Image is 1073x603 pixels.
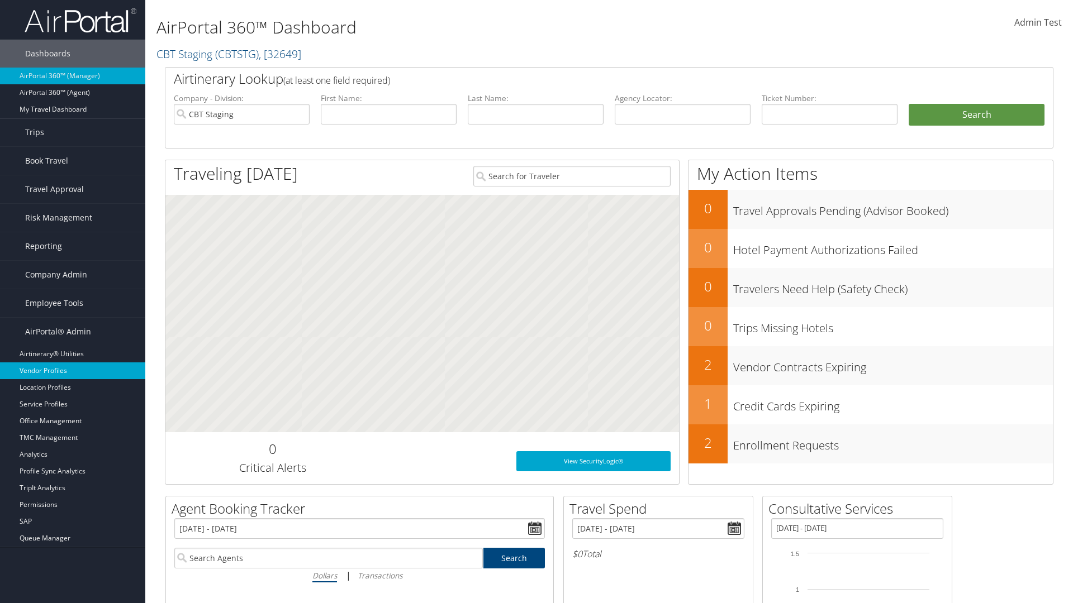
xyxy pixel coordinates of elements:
[796,586,799,593] tspan: 1
[689,346,1053,385] a: 2Vendor Contracts Expiring
[174,93,310,104] label: Company - Division:
[689,316,728,335] h2: 0
[516,451,671,471] a: View SecurityLogic®
[174,460,371,476] h3: Critical Alerts
[25,261,87,289] span: Company Admin
[733,315,1053,336] h3: Trips Missing Hotels
[25,232,62,260] span: Reporting
[733,198,1053,219] h3: Travel Approvals Pending (Advisor Booked)
[689,199,728,218] h2: 0
[172,499,553,518] h2: Agent Booking Tracker
[25,118,44,146] span: Trips
[215,46,259,61] span: ( CBTSTG )
[689,307,1053,346] a: 0Trips Missing Hotels
[689,355,728,374] h2: 2
[25,289,83,317] span: Employee Tools
[762,93,898,104] label: Ticket Number:
[689,394,728,413] h2: 1
[733,393,1053,414] h3: Credit Cards Expiring
[689,268,1053,307] a: 0Travelers Need Help (Safety Check)
[259,46,301,61] span: , [ 32649 ]
[909,104,1044,126] button: Search
[25,147,68,175] span: Book Travel
[791,551,799,557] tspan: 1.5
[569,499,753,518] h2: Travel Spend
[174,162,298,185] h1: Traveling [DATE]
[156,46,301,61] a: CBT Staging
[25,204,92,232] span: Risk Management
[174,548,483,568] input: Search Agents
[283,74,390,87] span: (at least one field required)
[1014,6,1062,40] a: Admin Test
[689,190,1053,229] a: 0Travel Approvals Pending (Advisor Booked)
[468,93,604,104] label: Last Name:
[358,570,402,581] i: Transactions
[1014,16,1062,28] span: Admin Test
[174,69,971,88] h2: Airtinerary Lookup
[689,277,728,296] h2: 0
[473,166,671,186] input: Search for Traveler
[25,40,70,68] span: Dashboards
[312,570,337,581] i: Dollars
[572,548,582,560] span: $0
[733,354,1053,375] h3: Vendor Contracts Expiring
[156,16,760,39] h1: AirPortal 360™ Dashboard
[689,162,1053,185] h1: My Action Items
[689,424,1053,463] a: 2Enrollment Requests
[174,439,371,458] h2: 0
[689,385,1053,424] a: 1Credit Cards Expiring
[321,93,457,104] label: First Name:
[733,276,1053,297] h3: Travelers Need Help (Safety Check)
[768,499,952,518] h2: Consultative Services
[733,432,1053,453] h3: Enrollment Requests
[25,318,91,346] span: AirPortal® Admin
[689,433,728,452] h2: 2
[689,229,1053,268] a: 0Hotel Payment Authorizations Failed
[174,568,545,582] div: |
[733,237,1053,258] h3: Hotel Payment Authorizations Failed
[25,7,136,33] img: airportal-logo.png
[25,175,84,203] span: Travel Approval
[572,548,744,560] h6: Total
[483,548,545,568] a: Search
[615,93,751,104] label: Agency Locator:
[689,238,728,257] h2: 0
